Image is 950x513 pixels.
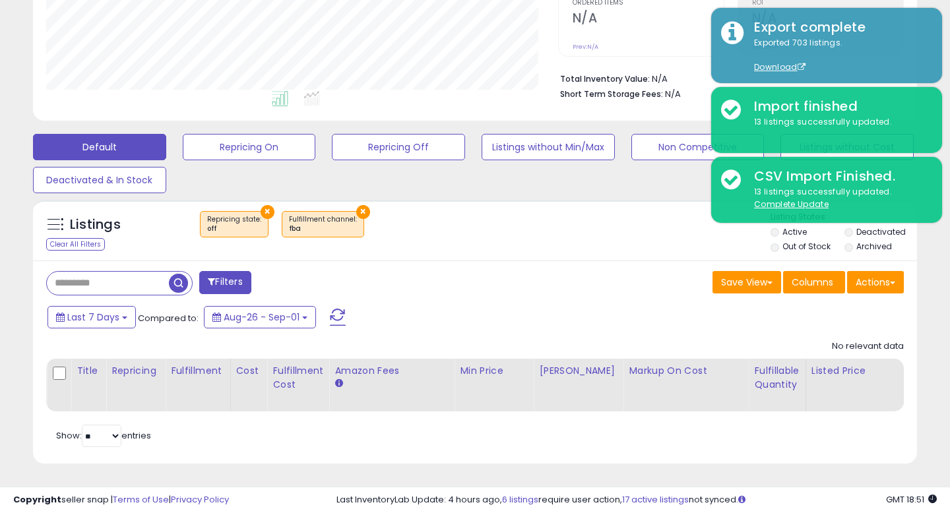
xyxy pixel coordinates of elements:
button: Columns [783,271,845,293]
h5: Listings [70,216,121,234]
button: Repricing Off [332,134,465,160]
div: fba [289,224,357,233]
h2: N/A [573,11,724,28]
div: [PERSON_NAME] [539,364,617,378]
div: 13 listings successfully updated. [744,116,932,129]
th: The percentage added to the cost of goods (COGS) that forms the calculator for Min & Max prices. [623,359,749,411]
span: Columns [792,276,833,289]
small: Prev: N/A [573,43,598,51]
div: Clear All Filters [46,238,105,251]
div: 13 listings successfully updated. [744,186,932,210]
div: Export complete [744,18,932,37]
label: Deactivated [856,226,906,237]
li: N/A [560,70,894,86]
strong: Copyright [13,493,61,506]
a: Privacy Policy [171,493,229,506]
div: CSV Import Finished. [744,167,932,186]
span: Show: entries [56,429,151,442]
button: Save View [712,271,781,293]
div: off [207,224,261,233]
div: seller snap | | [13,494,229,506]
div: Amazon Fees [334,364,449,378]
b: Total Inventory Value: [560,73,650,84]
div: No relevant data [832,340,904,353]
button: × [356,205,370,219]
button: Deactivated & In Stock [33,167,166,193]
a: 6 listings [502,493,538,506]
div: Markup on Cost [629,364,743,378]
label: Active [782,226,807,237]
button: Non Competitive [631,134,765,160]
button: Aug-26 - Sep-01 [204,306,316,328]
div: Fulfillment [171,364,224,378]
button: Actions [847,271,904,293]
span: 2025-09-11 18:51 GMT [886,493,937,506]
a: Download [754,61,806,73]
button: Listings without Min/Max [482,134,615,160]
span: Compared to: [138,312,199,324]
span: Last 7 Days [67,311,119,324]
div: Listed Price [811,364,926,378]
span: Fulfillment channel : [289,214,357,234]
div: Repricing [111,364,160,378]
span: Repricing state : [207,214,261,234]
span: N/A [665,88,681,100]
div: Last InventoryLab Update: 4 hours ago, require user action, not synced. [336,494,937,506]
button: Filters [199,271,251,294]
button: Last 7 Days [47,306,136,328]
label: Out of Stock [782,241,831,252]
div: Title [77,364,100,378]
div: Cost [236,364,262,378]
a: 17 active listings [622,493,689,506]
div: Fulfillable Quantity [754,364,800,392]
small: Amazon Fees. [334,378,342,390]
span: Aug-26 - Sep-01 [224,311,300,324]
button: Repricing On [183,134,316,160]
div: Import finished [744,97,932,116]
div: Min Price [460,364,528,378]
u: Complete Update [754,198,829,210]
label: Archived [856,241,892,252]
button: Default [33,134,166,160]
div: Fulfillment Cost [272,364,323,392]
b: Short Term Storage Fees: [560,88,663,100]
div: Exported 703 listings. [744,37,932,74]
button: × [261,205,274,219]
a: Terms of Use [113,493,169,506]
